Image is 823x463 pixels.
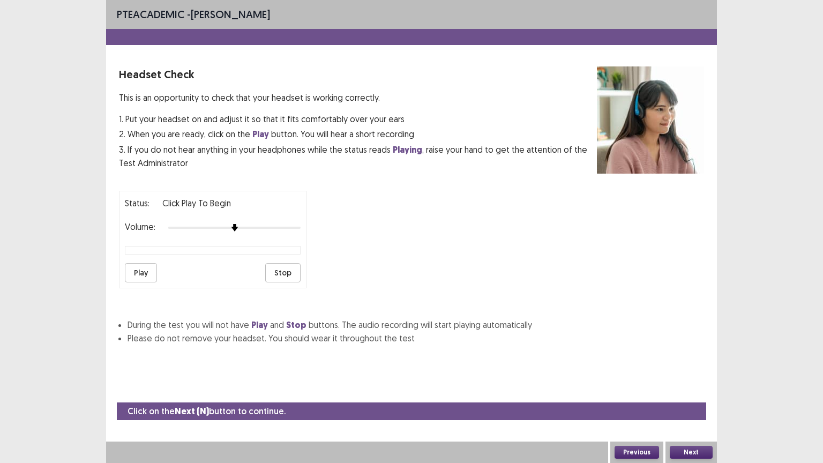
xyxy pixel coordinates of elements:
[117,8,184,21] span: PTE academic
[125,263,157,282] button: Play
[119,91,597,104] p: This is an opportunity to check that your headset is working correctly.
[128,405,286,418] p: Click on the button to continue.
[119,128,597,141] p: 2. When you are ready, click on the button. You will hear a short recording
[125,220,155,233] p: Volume:
[252,129,269,140] strong: Play
[119,66,597,83] p: Headset Check
[286,319,306,331] strong: Stop
[125,197,149,210] p: Status:
[128,318,704,332] li: During the test you will not have and buttons. The audio recording will start playing automatically
[670,446,713,459] button: Next
[393,144,422,155] strong: Playing
[117,6,270,23] p: - [PERSON_NAME]
[251,319,268,331] strong: Play
[265,263,301,282] button: Stop
[119,113,597,125] p: 1. Put your headset on and adjust it so that it fits comfortably over your ears
[615,446,659,459] button: Previous
[175,406,209,417] strong: Next (N)
[119,143,597,169] p: 3. If you do not hear anything in your headphones while the status reads , raise your hand to get...
[162,197,231,210] p: Click Play to Begin
[597,66,704,174] img: headset test
[128,332,704,345] li: Please do not remove your headset. You should wear it throughout the test
[231,224,238,231] img: arrow-thumb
